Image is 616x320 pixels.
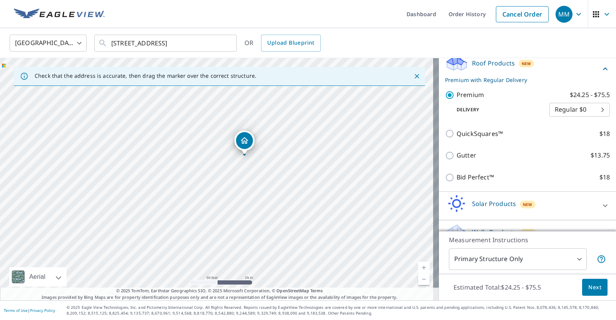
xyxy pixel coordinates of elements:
span: Your report will include only the primary structure on the property. For example, a detached gara... [597,255,606,264]
p: $13.75 [591,151,610,160]
span: © 2025 TomTom, Earthstar Geographics SIO, © 2025 Microsoft Corporation, © [116,288,323,294]
div: Regular $0 [549,99,610,121]
a: Terms of Use [4,308,28,313]
p: Measurement Instructions [449,235,606,245]
button: Close [412,71,422,81]
p: $18 [599,173,610,182]
input: Search by address or latitude-longitude [111,32,221,54]
p: Walls Products [472,228,516,237]
span: New [523,201,532,208]
a: Cancel Order [496,6,549,22]
p: | [4,308,55,313]
a: Terms [310,288,323,293]
div: Primary Structure Only [449,248,587,270]
p: © 2025 Eagle View Technologies, Inc. and Pictometry International Corp. All Rights Reserved. Repo... [67,305,612,316]
p: Solar Products [472,199,516,208]
p: Roof Products [472,59,515,68]
p: Delivery [445,106,549,113]
img: EV Logo [14,8,105,20]
span: Next [588,283,601,292]
div: Dropped pin, building 1, Residential property, 32 Indian Camp Ln Lincoln, MA 01773 [234,131,254,154]
div: Aerial [9,267,67,286]
div: OR [244,35,321,52]
div: Roof ProductsNewPremium with Regular Delivery [445,54,610,84]
a: Upload Blueprint [261,35,320,52]
p: Gutter [457,151,476,160]
a: Current Level 19, Zoom Out [418,273,430,285]
a: Current Level 19, Zoom In [418,262,430,273]
p: $18 [599,129,610,139]
span: Upload Blueprint [267,38,314,48]
div: [GEOGRAPHIC_DATA] [10,32,87,54]
div: Walls ProductsNew [445,223,610,245]
div: Aerial [27,267,48,286]
span: New [523,230,533,236]
p: Check that the address is accurate, then drag the marker over the correct structure. [35,72,256,79]
p: QuickSquares™ [457,129,503,139]
a: OpenStreetMap [276,288,309,293]
p: Bid Perfect™ [457,173,494,182]
p: Premium with Regular Delivery [445,76,601,84]
button: Next [582,279,608,296]
p: Estimated Total: $24.25 - $75.5 [447,279,547,296]
a: Privacy Policy [30,308,55,313]
span: New [522,60,531,67]
div: Solar ProductsNew [445,195,610,217]
p: $24.25 - $75.5 [570,90,610,100]
div: MM [556,6,572,23]
p: Premium [457,90,484,100]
